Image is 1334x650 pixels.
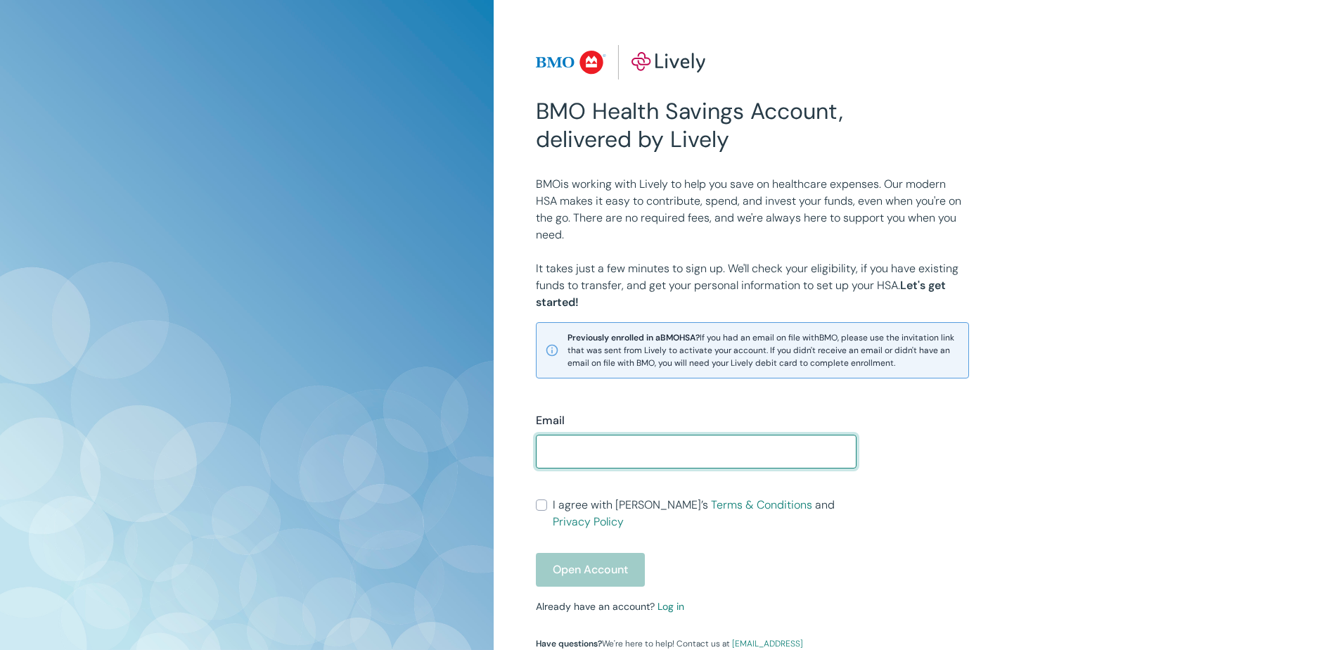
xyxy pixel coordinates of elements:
[536,260,969,311] p: It takes just a few minutes to sign up. We'll check your eligibility, if you have existing funds ...
[536,600,684,613] small: Already have an account?
[536,176,969,243] p: BMO is working with Lively to help you save on healthcare expenses. Our modern HSA makes it easy ...
[567,332,700,343] strong: Previously enrolled in a BMO HSA?
[536,45,706,80] img: Lively
[536,638,602,649] strong: Have questions?
[711,497,812,512] a: Terms & Conditions
[553,497,857,530] span: I agree with [PERSON_NAME]’s and
[536,97,857,153] h2: BMO Health Savings Account, delivered by Lively
[567,331,960,369] span: If you had an email on file with BMO , please use the invitation link that was sent from Lively t...
[536,412,565,429] label: Email
[658,600,684,613] a: Log in
[553,514,624,529] a: Privacy Policy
